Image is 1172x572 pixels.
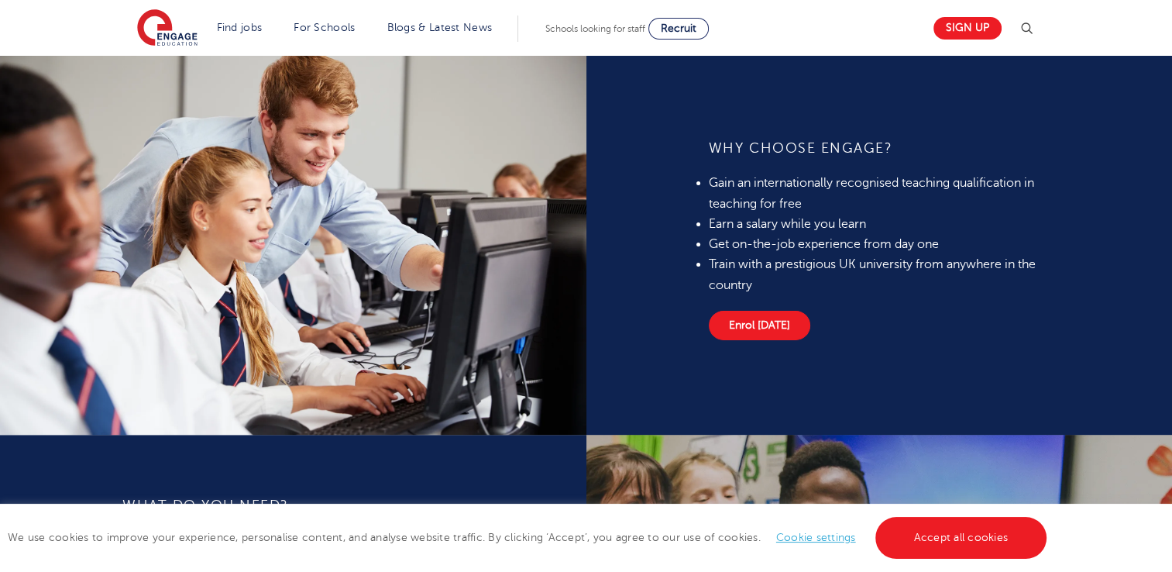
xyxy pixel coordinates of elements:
li: Train with a prestigious UK university from anywhere in the country [709,254,1050,295]
li: Earn a salary while you learn [709,214,1050,234]
a: Recruit [648,18,709,40]
span: We use cookies to improve your experience, personalise content, and analyse website traffic. By c... [8,532,1050,543]
a: Sign up [933,17,1002,40]
a: For Schools [294,22,355,33]
h4: What do you need? [122,496,463,515]
a: Accept all cookies [875,517,1047,559]
li: Get on-the-job experience from day one [709,234,1050,254]
a: Find jobs [217,22,263,33]
span: Schools looking for staff [545,23,645,34]
a: Blogs & Latest News [387,22,493,33]
a: Cookie settings [776,532,856,543]
img: Engage Education [137,9,198,48]
span: Recruit [661,22,696,34]
li: Gain an internationally recognised teaching qualification in teaching for free [709,173,1050,214]
a: Enrol [DATE] [709,311,810,340]
h4: WHY CHOOSE ENGAGE? [709,139,1050,157]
